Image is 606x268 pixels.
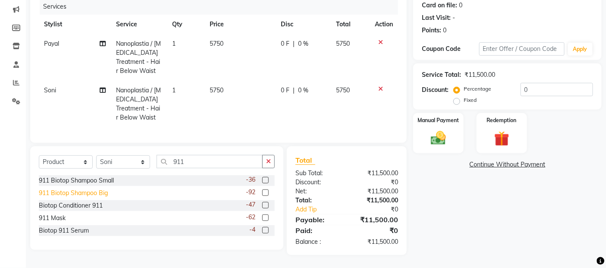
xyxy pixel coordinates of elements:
[39,176,114,185] div: 911 Biotop Shampoo Small
[464,96,477,104] label: Fixed
[289,214,347,225] div: Payable:
[479,42,565,56] input: Enter Offer / Coupon Code
[370,15,398,34] th: Action
[293,39,295,48] span: |
[289,225,347,236] div: Paid:
[459,1,462,10] div: 0
[347,225,405,236] div: ₹0
[281,86,289,95] span: 0 F
[298,86,308,95] span: 0 %
[39,226,89,235] div: Biotop 911 Serum
[289,205,356,214] a: Add Tip
[347,187,405,196] div: ₹11,500.00
[167,15,205,34] th: Qty
[347,196,405,205] div: ₹11,500.00
[44,86,56,94] span: Soni
[289,178,347,187] div: Discount:
[210,40,224,47] span: 5750
[422,85,449,95] div: Discount:
[452,13,455,22] div: -
[347,214,405,225] div: ₹11,500.00
[246,188,255,197] span: -92
[347,169,405,178] div: ₹11,500.00
[173,86,176,94] span: 1
[357,205,405,214] div: ₹0
[415,160,600,169] a: Continue Without Payment
[39,214,66,223] div: 911 Mask
[44,40,59,47] span: Payal
[39,15,111,34] th: Stylist
[295,156,315,165] span: Total
[336,86,350,94] span: 5750
[39,189,108,198] div: 911 Biotop Shampoo Big
[465,70,495,79] div: ₹11,500.00
[39,201,103,210] div: Biotop Conditioner 911
[418,117,459,124] label: Manual Payment
[210,86,224,94] span: 5750
[422,70,461,79] div: Service Total:
[347,237,405,246] div: ₹11,500.00
[116,40,161,75] span: Nanoplastia / [MEDICAL_DATA] Treatment - Hair Below Waist
[157,155,263,168] input: Search or Scan
[289,237,347,246] div: Balance :
[426,129,451,147] img: _cash.svg
[443,26,446,35] div: 0
[422,1,457,10] div: Card on file:
[347,178,405,187] div: ₹0
[249,225,255,234] span: -4
[289,187,347,196] div: Net:
[336,40,350,47] span: 5750
[289,196,347,205] div: Total:
[568,43,593,56] button: Apply
[293,86,295,95] span: |
[487,117,517,124] label: Redemption
[422,44,479,54] div: Coupon Code
[116,86,161,121] span: Nanoplastia / [MEDICAL_DATA] Treatment - Hair Below Waist
[281,39,289,48] span: 0 F
[464,85,491,93] label: Percentage
[276,15,331,34] th: Disc
[246,213,255,222] span: -62
[246,175,255,184] span: -36
[289,169,347,178] div: Sub Total:
[298,39,308,48] span: 0 %
[422,26,441,35] div: Points:
[490,129,514,148] img: _gift.svg
[246,200,255,209] span: -47
[173,40,176,47] span: 1
[111,15,167,34] th: Service
[422,13,451,22] div: Last Visit:
[331,15,370,34] th: Total
[205,15,276,34] th: Price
